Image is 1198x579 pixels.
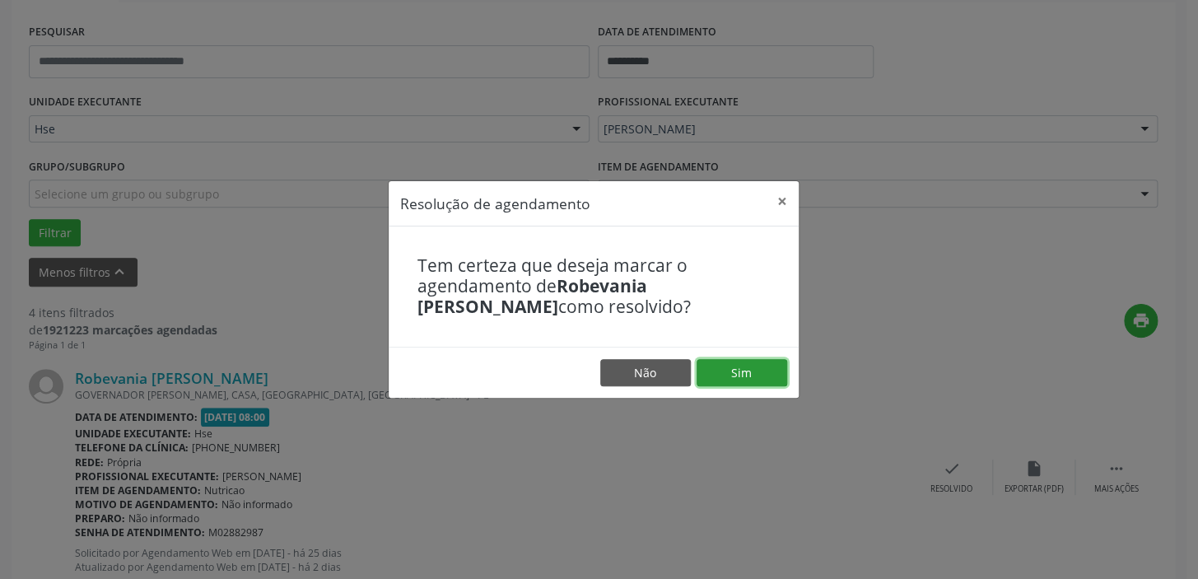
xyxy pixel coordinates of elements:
h5: Resolução de agendamento [400,193,590,214]
h4: Tem certeza que deseja marcar o agendamento de como resolvido? [417,255,770,318]
button: Não [600,359,691,387]
button: Sim [697,359,787,387]
button: Close [766,181,799,222]
b: Robevania [PERSON_NAME] [417,274,647,318]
